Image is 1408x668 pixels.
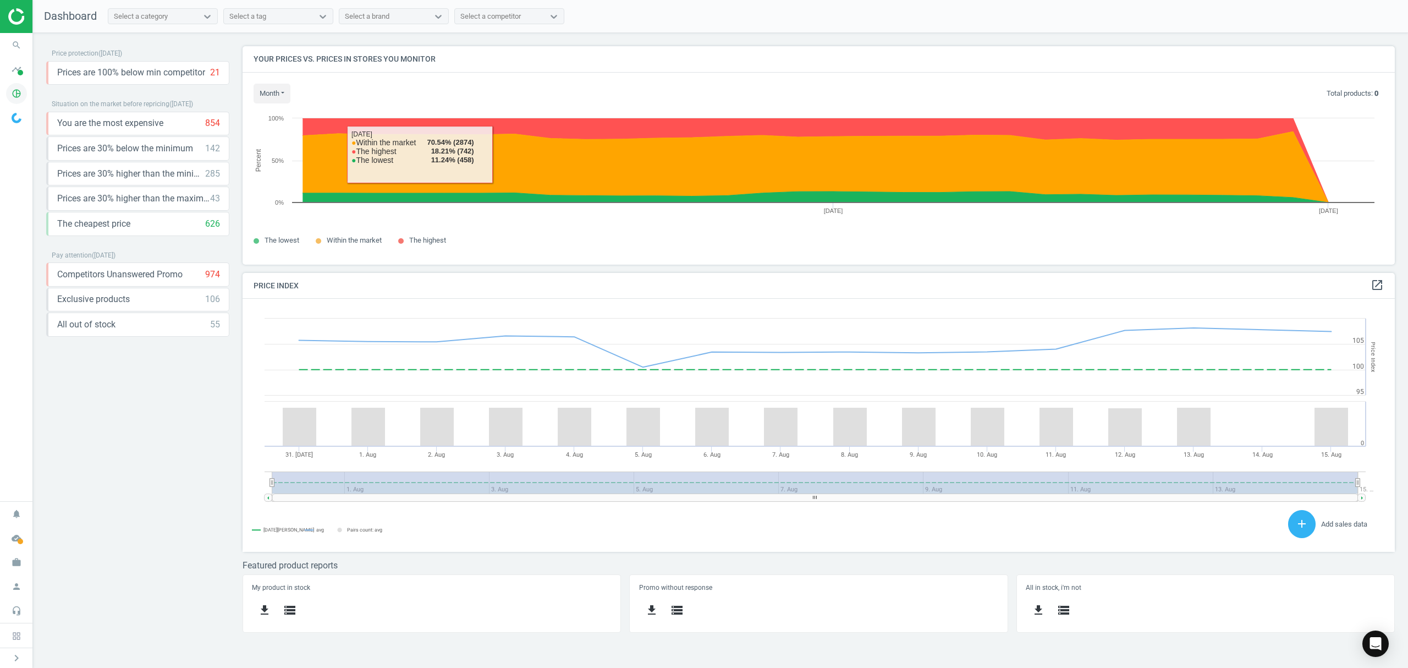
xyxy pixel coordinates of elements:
[1321,451,1341,458] tspan: 15. Aug
[1319,207,1338,214] tspan: [DATE]
[1057,604,1070,617] i: storage
[977,451,997,458] tspan: 10. Aug
[1360,486,1373,493] tspan: 15. …
[670,604,684,617] i: storage
[566,451,583,458] tspan: 4. Aug
[1374,89,1378,97] b: 0
[205,269,220,281] div: 974
[1352,363,1364,370] text: 100
[6,59,27,80] i: timeline
[252,598,277,623] button: get_app
[205,293,220,305] div: 106
[1115,451,1135,458] tspan: 12. Aug
[114,12,168,21] div: Select a category
[205,218,220,230] div: 626
[664,598,690,623] button: storage
[3,651,30,665] button: chevron_right
[8,8,86,25] img: ajHJNr6hYgQAAAAASUVORK5CYII=
[254,84,290,103] button: month
[1369,342,1377,372] tspan: Price Index
[57,218,130,230] span: The cheapest price
[841,451,858,458] tspan: 8. Aug
[6,576,27,597] i: person
[345,12,389,21] div: Select a brand
[772,451,789,458] tspan: 7. Aug
[57,193,210,205] span: Prices are 30% higher than the maximal
[52,251,92,259] span: Pay attention
[12,113,21,123] img: wGWNvw8QSZomAAAAABJRU5ErkJggg==
[1295,517,1308,530] i: add
[98,50,122,57] span: ( [DATE] )
[497,451,514,458] tspan: 3. Aug
[10,651,23,665] i: chevron_right
[703,451,721,458] tspan: 6. Aug
[265,236,299,244] span: The lowest
[258,604,271,617] i: get_app
[210,193,220,205] div: 43
[460,12,521,21] div: Select a competitor
[205,117,220,129] div: 854
[409,236,446,244] span: The highest
[1371,278,1384,293] a: open_in_new
[6,83,27,104] i: pie_chart_outlined
[1361,440,1364,447] text: 0
[1327,89,1378,98] p: Total products:
[6,600,27,621] i: headset_mic
[272,157,284,164] text: 50%
[316,527,324,533] tspan: avg
[359,451,376,458] tspan: 1. Aug
[210,67,220,79] div: 21
[252,584,612,592] h5: My product in stock
[277,598,302,623] button: storage
[428,451,445,458] tspan: 2. Aug
[229,12,266,21] div: Select a tag
[1046,451,1066,458] tspan: 11. Aug
[1352,337,1364,344] text: 105
[169,100,193,108] span: ( [DATE] )
[57,143,193,155] span: Prices are 30% below the minimum
[1288,510,1316,538] button: add
[1321,520,1367,528] span: Add sales data
[243,560,1395,571] h3: Featured product reports
[268,115,284,122] text: 100%
[1371,278,1384,292] i: open_in_new
[255,149,262,172] tspan: Percent
[347,527,382,533] tspan: Pairs count: avg
[639,598,664,623] button: get_app
[243,46,1395,72] h4: Your prices vs. prices in stores you monitor
[57,319,116,331] span: All out of stock
[824,207,843,214] tspan: [DATE]
[635,451,652,458] tspan: 5. Aug
[1026,598,1051,623] button: get_app
[44,9,97,23] span: Dashboard
[1026,584,1385,592] h5: All in stock, i'm not
[6,503,27,524] i: notifications
[263,527,314,533] tspan: [DATE][PERSON_NAME]
[92,251,116,259] span: ( [DATE] )
[52,100,169,108] span: Situation on the market before repricing
[283,604,296,617] i: storage
[52,50,98,57] span: Price protection
[205,168,220,180] div: 285
[1051,598,1076,623] button: storage
[57,67,205,79] span: Prices are 100% below min competitor
[1362,631,1389,657] div: Open Intercom Messenger
[1184,451,1204,458] tspan: 13. Aug
[57,168,205,180] span: Prices are 30% higher than the minimum
[1032,604,1045,617] i: get_app
[285,451,313,458] tspan: 31. [DATE]
[6,552,27,573] i: work
[6,35,27,56] i: search
[910,451,927,458] tspan: 9. Aug
[1356,388,1364,396] text: 95
[6,528,27,549] i: cloud_done
[57,293,130,305] span: Exclusive products
[205,143,220,155] div: 142
[645,604,658,617] i: get_app
[210,319,220,331] div: 55
[327,236,382,244] span: Within the market
[639,584,999,592] h5: Promo without response
[243,273,1395,299] h4: Price Index
[1252,451,1273,458] tspan: 14. Aug
[57,117,163,129] span: You are the most expensive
